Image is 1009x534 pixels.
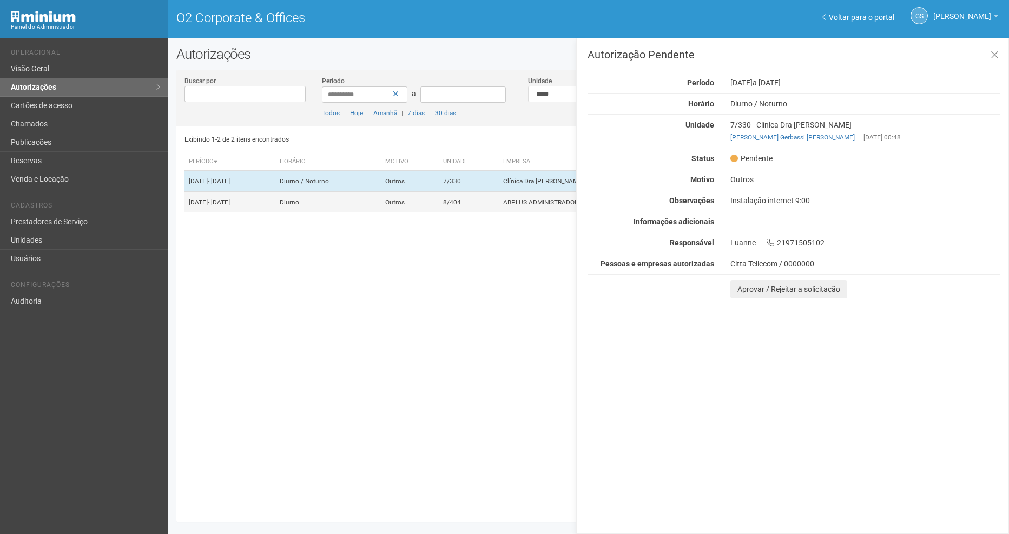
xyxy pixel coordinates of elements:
div: Painel do Administrador [11,22,160,32]
label: Unidade [528,76,552,86]
span: Pendente [730,153,773,163]
button: Aprovar / Rejeitar a solicitação [730,280,847,298]
span: | [344,109,346,117]
a: Amanhã [373,109,397,117]
strong: Unidade [685,121,714,129]
th: Empresa [499,153,744,171]
li: Operacional [11,49,160,60]
span: | [429,109,431,117]
a: Hoje [350,109,363,117]
td: [DATE] [184,171,275,192]
h2: Autorizações [176,46,1001,62]
td: 7/330 [439,171,499,192]
td: 8/404 [439,192,499,213]
a: Voltar para o portal [822,13,894,22]
span: a [DATE] [753,78,781,87]
td: Outros [381,171,439,192]
a: 30 dias [435,109,456,117]
span: - [DATE] [208,198,230,206]
th: Horário [275,153,381,171]
li: Configurações [11,281,160,292]
a: [PERSON_NAME] [933,14,998,22]
h1: O2 Corporate & Offices [176,11,581,25]
div: [DATE] 00:48 [730,132,1000,142]
a: 7 dias [407,109,425,117]
strong: Responsável [670,238,714,247]
td: Diurno / Noturno [275,171,381,192]
th: Motivo [381,153,439,171]
span: a [412,89,416,98]
span: | [859,133,861,141]
div: [DATE] [722,78,1008,88]
div: Instalação internet 9:00 [722,196,1008,205]
th: Unidade [439,153,499,171]
a: GS [911,7,928,24]
td: [DATE] [184,192,275,213]
td: Clínica Dra [PERSON_NAME] [499,171,744,192]
strong: Período [687,78,714,87]
td: Diurno [275,192,381,213]
strong: Informações adicionais [634,217,714,226]
span: - [DATE] [208,177,230,185]
label: Período [322,76,345,86]
strong: Status [691,154,714,163]
strong: Pessoas e empresas autorizadas [601,259,714,268]
span: | [401,109,403,117]
img: Minium [11,11,76,22]
div: Exibindo 1-2 de 2 itens encontrados [184,131,586,148]
div: Luanne 21971505102 [722,238,1008,248]
td: Outros [381,192,439,213]
a: [PERSON_NAME] Gerbassi [PERSON_NAME] [730,133,855,141]
div: Diurno / Noturno [722,99,1008,109]
div: 7/330 - Clínica Dra [PERSON_NAME] [722,120,1008,142]
td: ABPLUS ADMINISTRADORA DE BENEFÍCIOS [499,192,744,213]
span: Gabriela Souza [933,2,991,21]
strong: Horário [688,99,714,108]
div: Outros [722,175,1008,184]
li: Cadastros [11,202,160,213]
th: Período [184,153,275,171]
strong: Motivo [690,175,714,184]
label: Buscar por [184,76,216,86]
strong: Observações [669,196,714,205]
h3: Autorização Pendente [588,49,1000,60]
a: Todos [322,109,340,117]
div: Citta Tellecom / 0000000 [730,259,1000,269]
span: | [367,109,369,117]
